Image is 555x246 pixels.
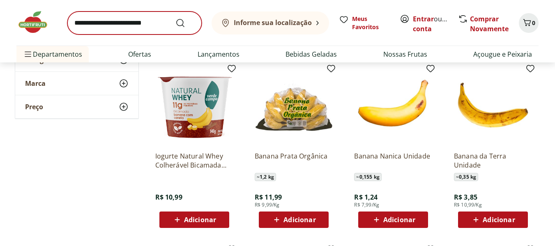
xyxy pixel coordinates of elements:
span: Marca [25,79,46,87]
input: search [67,11,202,34]
button: Marca [15,72,138,95]
a: Nossas Frutas [383,49,427,59]
span: R$ 1,24 [354,193,378,202]
a: Ofertas [128,49,151,59]
a: Comprar Novamente [470,14,509,33]
a: Açougue e Peixaria [473,49,532,59]
a: Entrar [413,14,434,23]
a: Criar conta [413,14,458,33]
img: Banana Prata Orgânica [255,67,333,145]
span: ~ 0,35 kg [454,173,478,181]
button: Carrinho [519,13,539,33]
span: Adicionar [383,216,415,223]
span: Adicionar [184,216,216,223]
button: Adicionar [358,212,428,228]
span: ~ 0,155 kg [354,173,381,181]
button: Adicionar [259,212,329,228]
a: Banana Prata Orgânica [255,152,333,170]
span: Departamentos [23,44,82,64]
span: R$ 3,85 [454,193,477,202]
a: Banana da Terra Unidade [454,152,532,170]
span: R$ 10,99 [155,193,182,202]
button: Adicionar [159,212,229,228]
span: ou [413,14,449,34]
span: R$ 9,99/Kg [255,202,280,208]
a: Iogurte Natural Whey Colherável Bicamada Banana com Canela 11g de Proteína Verde Campo 140g [155,152,233,170]
span: Adicionar [483,216,515,223]
button: Submit Search [175,18,195,28]
span: R$ 7,99/Kg [354,202,379,208]
a: Bebidas Geladas [286,49,337,59]
a: Meus Favoritos [339,15,390,31]
span: Meus Favoritos [352,15,390,31]
span: R$ 10,99/Kg [454,202,482,208]
span: 0 [532,19,535,27]
img: Banana da Terra Unidade [454,67,532,145]
img: Hortifruti [16,10,58,34]
span: Preço [25,103,43,111]
img: Banana Nanica Unidade [354,67,432,145]
a: Banana Nanica Unidade [354,152,432,170]
button: Informe sua localização [212,11,329,34]
b: Informe sua localização [234,18,312,27]
button: Preço [15,95,138,118]
span: R$ 11,99 [255,193,282,202]
img: Iogurte Natural Whey Colherável Bicamada Banana com Canela 11g de Proteína Verde Campo 140g [155,67,233,145]
span: ~ 1,2 kg [255,173,276,181]
button: Menu [23,44,33,64]
a: Lançamentos [198,49,240,59]
button: Adicionar [458,212,528,228]
span: Adicionar [283,216,315,223]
